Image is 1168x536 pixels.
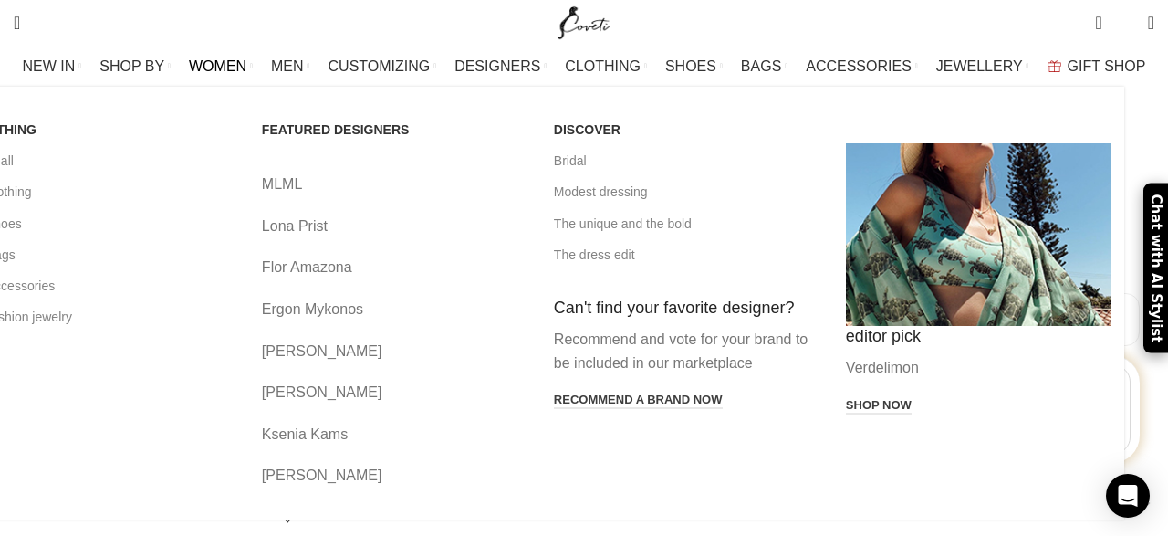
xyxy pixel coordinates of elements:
a: Lona Prist [262,215,527,238]
a: [PERSON_NAME] [262,381,527,405]
div: Open Intercom Messenger [1106,474,1150,518]
a: Modest dressing [554,176,819,207]
h3: Filter by price [14,505,306,536]
div: My Wishlist [1116,5,1134,41]
span: CLOTHING [565,58,641,75]
a: The dress edit [554,239,819,270]
a: GIFT SHOP [1048,48,1146,85]
a: Flor Amazona [262,256,527,279]
a: [PERSON_NAME] [262,340,527,363]
span: 0 [1120,18,1133,32]
a: [PERSON_NAME] [262,464,527,488]
p: Recommend and vote for your brand to be included in our marketplace [554,328,819,374]
span: JEWELLERY [936,58,1023,75]
a: DESIGNERS [454,48,547,85]
span: ACCESSORIES [806,58,912,75]
span: SHOES [665,58,716,75]
a: Ergon Mykonos [262,298,527,321]
span: CUSTOMIZING [328,58,431,75]
a: JEWELLERY [936,48,1029,85]
a: 0 [1086,5,1111,41]
span: DISCOVER [554,121,620,138]
span: MEN [271,58,304,75]
a: SHOP BY [99,48,171,85]
a: ACCESSORIES [806,48,918,85]
div: Main navigation [5,48,1163,85]
a: SHOES [665,48,723,85]
img: GiftBag [1048,60,1061,72]
span: DESIGNERS [454,58,540,75]
a: The unique and the bold [554,208,819,239]
a: Ksenia Kams [262,423,527,447]
span: WOMEN [189,58,246,75]
a: NEW IN [23,48,82,85]
span: NEW IN [23,58,76,75]
a: Bridal [554,145,819,176]
span: 0 [1097,9,1111,23]
span: SHOP BY [99,58,164,75]
a: Recommend a brand now [554,393,723,409]
h4: editor pick [846,326,1111,347]
a: WOMEN [189,48,253,85]
h4: Can't find your favorite designer? [554,298,819,319]
a: Site logo [554,14,615,29]
a: MLML [262,173,527,196]
span: FEATURED DESIGNERS [262,121,410,138]
a: CUSTOMIZING [328,48,437,85]
a: BAGS [741,48,787,85]
a: Banner link [846,143,1111,326]
a: MEN [271,48,309,85]
span: GIFT SHOP [1068,58,1146,75]
span: BAGS [741,58,781,75]
a: Shop now [846,398,912,415]
p: Verdelimon [846,356,1111,380]
a: CLOTHING [565,48,647,85]
a: Search [5,5,29,41]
